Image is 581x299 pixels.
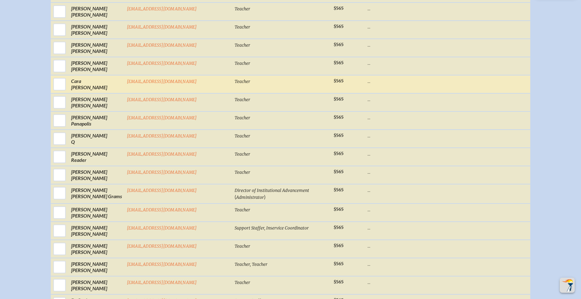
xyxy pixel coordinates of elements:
span: Support Staffer, Inservice Coordinator [235,225,309,231]
p: ... [367,187,412,193]
p: ... [367,279,412,285]
a: [EMAIL_ADDRESS][DOMAIN_NAME] [127,225,197,231]
span: $565 [334,169,344,174]
td: [PERSON_NAME] [PERSON_NAME] [69,276,124,294]
span: $565 [334,187,344,193]
td: [PERSON_NAME] [PERSON_NAME] [69,3,124,21]
span: Teacher [235,97,250,102]
span: $565 [334,133,344,138]
span: $565 [334,78,344,84]
td: [PERSON_NAME] [PERSON_NAME] [69,57,124,75]
span: ( [235,194,236,200]
p: ... [367,96,412,102]
span: Teacher [235,24,250,30]
span: Teacher [235,133,250,139]
span: Director of Institutional Advancement [235,188,309,193]
p: ... [367,151,412,157]
span: Teacher, Teacher [235,262,267,267]
p: ... [367,261,412,267]
td: [PERSON_NAME] [PERSON_NAME] [69,204,124,222]
span: $565 [334,6,344,11]
span: Teacher [235,79,250,84]
td: [PERSON_NAME] [PERSON_NAME] [69,166,124,184]
span: Teacher [235,115,250,121]
a: [EMAIL_ADDRESS][DOMAIN_NAME] [127,61,197,66]
p: ... [367,5,412,12]
a: [EMAIL_ADDRESS][DOMAIN_NAME] [127,79,197,84]
span: $565 [334,243,344,248]
span: $565 [334,279,344,285]
span: Teacher [235,43,250,48]
span: Teacher [235,6,250,12]
button: Scroll Top [560,278,575,293]
a: [EMAIL_ADDRESS][DOMAIN_NAME] [127,188,197,193]
td: [PERSON_NAME] Q [69,130,124,148]
p: ... [367,132,412,139]
span: $565 [334,225,344,230]
a: [EMAIL_ADDRESS][DOMAIN_NAME] [127,170,197,175]
span: Teacher [235,61,250,66]
img: To the top [561,279,573,291]
a: [EMAIL_ADDRESS][DOMAIN_NAME] [127,244,197,249]
td: [PERSON_NAME] [PERSON_NAME] [69,21,124,39]
td: [PERSON_NAME] [PERSON_NAME] Grams [69,184,124,204]
p: ... [367,206,412,213]
a: [EMAIL_ADDRESS][DOMAIN_NAME] [127,97,197,102]
p: ... [367,169,412,175]
td: [PERSON_NAME] [PERSON_NAME] [69,240,124,258]
a: [EMAIL_ADDRESS][DOMAIN_NAME] [127,280,197,285]
span: $565 [334,60,344,65]
td: [PERSON_NAME] Reader [69,148,124,166]
span: Teacher [235,152,250,157]
p: ... [367,23,412,30]
p: ... [367,224,412,231]
a: [EMAIL_ADDRESS][DOMAIN_NAME] [127,133,197,139]
span: $565 [334,96,344,102]
a: [EMAIL_ADDRESS][DOMAIN_NAME] [127,24,197,30]
span: Teacher [235,207,250,213]
p: ... [367,114,412,121]
a: [EMAIL_ADDRESS][DOMAIN_NAME] [127,207,197,213]
span: $565 [334,115,344,120]
span: ) [264,194,266,200]
p: ... [367,42,412,48]
a: [EMAIL_ADDRESS][DOMAIN_NAME] [127,262,197,267]
span: Teacher [235,170,250,175]
span: $565 [334,42,344,47]
td: [PERSON_NAME] [PERSON_NAME] [69,39,124,57]
span: $565 [334,151,344,156]
span: Teacher [235,244,250,249]
p: ... [367,243,412,249]
td: [PERSON_NAME] [PERSON_NAME] [69,93,124,111]
a: [EMAIL_ADDRESS][DOMAIN_NAME] [127,115,197,121]
a: [EMAIL_ADDRESS][DOMAIN_NAME] [127,6,197,12]
td: [PERSON_NAME] Panapolis [69,111,124,130]
span: Administrator [236,195,264,200]
span: $565 [334,207,344,212]
td: Cara [PERSON_NAME] [69,75,124,93]
p: ... [367,78,412,84]
td: [PERSON_NAME] [PERSON_NAME] [69,222,124,240]
a: [EMAIL_ADDRESS][DOMAIN_NAME] [127,43,197,48]
a: [EMAIL_ADDRESS][DOMAIN_NAME] [127,152,197,157]
td: [PERSON_NAME] [PERSON_NAME] [69,258,124,276]
span: $565 [334,261,344,266]
span: $565 [334,24,344,29]
p: ... [367,60,412,66]
span: Teacher [235,280,250,285]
